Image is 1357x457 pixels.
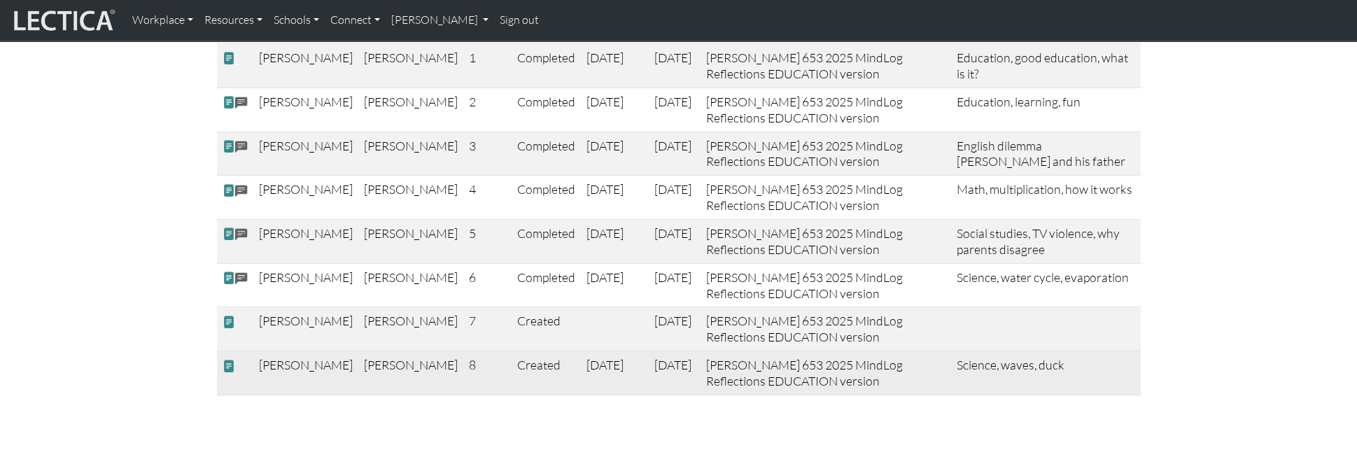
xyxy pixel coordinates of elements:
td: 2 [463,87,512,132]
td: Completed [512,44,581,88]
span: view [223,315,235,330]
span: comments [235,183,248,199]
td: [PERSON_NAME] [358,132,463,176]
td: Created [512,351,581,395]
a: Workplace [127,6,199,35]
span: comments [235,139,248,155]
td: 3 [463,132,512,176]
a: [PERSON_NAME] [386,6,494,35]
td: [PERSON_NAME] 653 2025 MindLog Reflections EDUCATION version [701,219,951,263]
td: [DATE] [649,219,701,263]
td: Completed [512,87,581,132]
td: [PERSON_NAME] [253,132,358,176]
td: 8 [463,351,512,395]
td: Completed [512,176,581,220]
td: [PERSON_NAME] 653 2025 MindLog Reflections EDUCATION version [701,44,951,88]
td: [PERSON_NAME] [253,263,358,307]
td: [PERSON_NAME] [253,87,358,132]
span: comments [235,271,248,287]
td: [DATE] [649,132,701,176]
span: view [223,227,235,241]
span: view [223,271,235,286]
td: [PERSON_NAME] [358,176,463,220]
td: [DATE] [649,87,701,132]
td: [DATE] [649,351,701,395]
td: [PERSON_NAME] [253,44,358,88]
td: [DATE] [581,132,649,176]
td: [PERSON_NAME] 653 2025 MindLog Reflections EDUCATION version [701,307,951,351]
td: [DATE] [649,307,701,351]
td: Education, good education, what is it? [950,44,1140,88]
td: Education, learning, fun [950,87,1140,132]
td: Science, waves, duck [950,351,1140,395]
td: [PERSON_NAME] [358,307,463,351]
span: view [223,51,235,66]
span: view [223,139,235,154]
td: Social studies, TV violence, why parents disagree [950,219,1140,263]
a: Resources [199,6,268,35]
td: 4 [463,176,512,220]
a: Sign out [494,6,544,35]
td: [PERSON_NAME] 653 2025 MindLog Reflections EDUCATION version [701,132,951,176]
td: Science, water cycle, evaporation [950,263,1140,307]
td: [PERSON_NAME] [358,263,463,307]
td: [PERSON_NAME] [358,87,463,132]
span: view [223,183,235,197]
img: lecticalive [10,7,115,34]
span: view [223,358,235,373]
td: 6 [463,263,512,307]
td: [PERSON_NAME] [358,44,463,88]
td: Math, multiplication, how it works [950,176,1140,220]
td: 7 [463,307,512,351]
td: Completed [512,219,581,263]
td: [PERSON_NAME] 653 2025 MindLog Reflections EDUCATION version [701,351,951,395]
td: Completed [512,263,581,307]
td: [PERSON_NAME] [358,351,463,395]
td: Completed [512,132,581,176]
td: [PERSON_NAME] [358,219,463,263]
td: [PERSON_NAME] [253,176,358,220]
td: Created [512,307,581,351]
td: [DATE] [581,87,649,132]
td: English dilemma [PERSON_NAME] and his father [950,132,1140,176]
td: [DATE] [581,219,649,263]
a: Connect [325,6,386,35]
td: [DATE] [649,44,701,88]
td: [PERSON_NAME] [253,307,358,351]
td: [DATE] [649,263,701,307]
td: [PERSON_NAME] 653 2025 MindLog Reflections EDUCATION version [701,176,951,220]
span: view [223,95,235,110]
td: 5 [463,219,512,263]
td: [PERSON_NAME] 653 2025 MindLog Reflections EDUCATION version [701,87,951,132]
td: [DATE] [581,351,649,395]
a: Schools [268,6,325,35]
td: [PERSON_NAME] 653 2025 MindLog Reflections EDUCATION version [701,263,951,307]
td: [DATE] [581,176,649,220]
td: [DATE] [581,44,649,88]
span: comments [235,95,248,111]
td: 1 [463,44,512,88]
td: [PERSON_NAME] [253,219,358,263]
td: [DATE] [649,176,701,220]
span: comments [235,227,248,243]
td: [PERSON_NAME] [253,351,358,395]
td: [DATE] [581,263,649,307]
